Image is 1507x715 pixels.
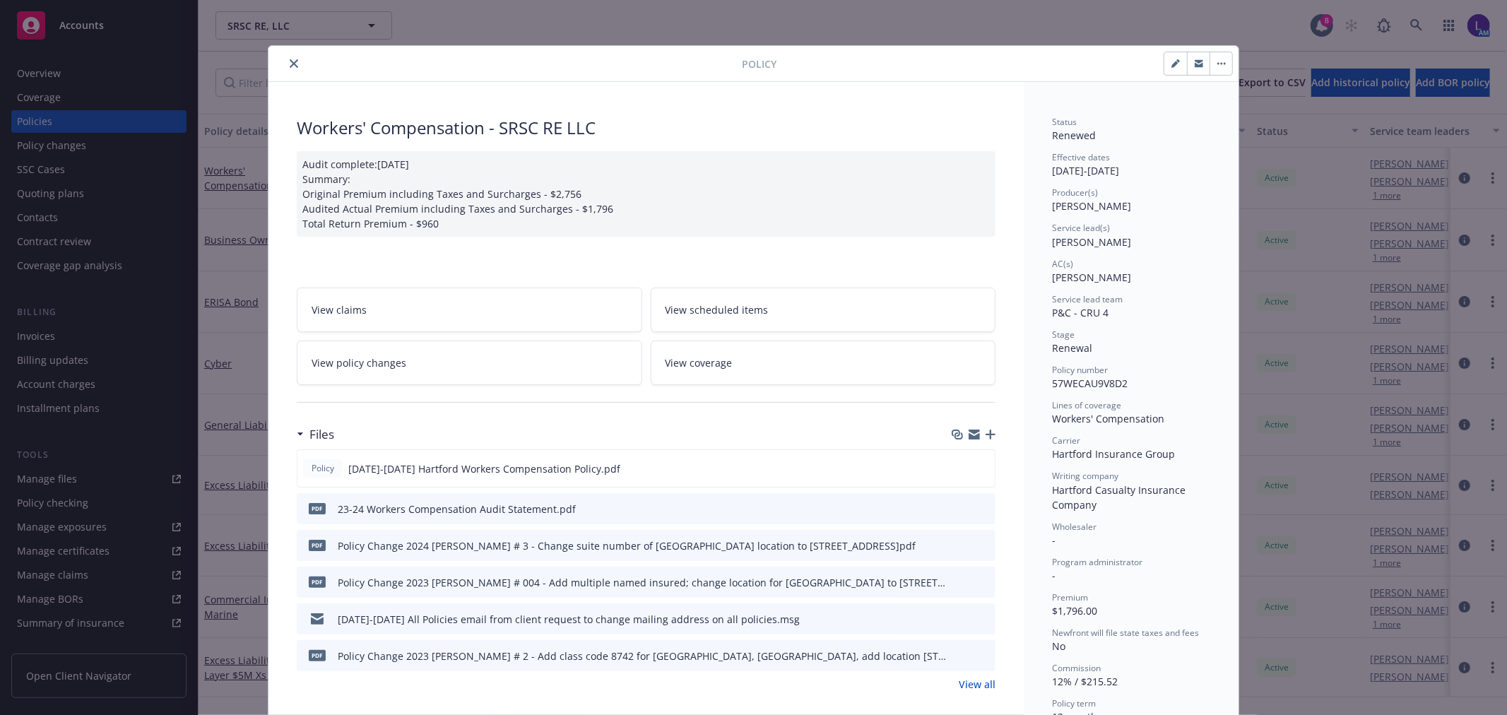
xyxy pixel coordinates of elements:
[1052,556,1142,568] span: Program administrator
[955,502,966,516] button: download file
[297,151,995,237] div: Audit complete:[DATE] Summary: Original Premium including Taxes and Surcharges - $2,756 Audited A...
[977,649,990,663] button: preview file
[297,341,642,385] a: View policy changes
[742,57,776,71] span: Policy
[309,650,326,661] span: pdf
[1052,435,1080,447] span: Carrier
[1052,447,1175,461] span: Hartford Insurance Group
[309,577,326,587] span: pdf
[1052,399,1121,411] span: Lines of coverage
[1052,675,1118,688] span: 12% / $215.52
[976,461,989,476] button: preview file
[1052,222,1110,234] span: Service lead(s)
[1052,151,1210,178] div: [DATE] - [DATE]
[977,612,990,627] button: preview file
[955,575,966,590] button: download file
[309,503,326,514] span: pdf
[1052,341,1092,355] span: Renewal
[338,575,949,590] div: Policy Change 2023 [PERSON_NAME] # 004 - Add multiple named insured; change location for [GEOGRAP...
[1052,116,1077,128] span: Status
[1052,199,1131,213] span: [PERSON_NAME]
[1052,483,1188,512] span: Hartford Casualty Insurance Company
[1052,235,1131,249] span: [PERSON_NAME]
[1052,639,1065,653] span: No
[338,502,576,516] div: 23-24 Workers Compensation Audit Statement.pdf
[1052,411,1210,426] div: Workers' Compensation
[1052,470,1118,482] span: Writing company
[1052,591,1088,603] span: Premium
[666,355,733,370] span: View coverage
[312,355,406,370] span: View policy changes
[1052,129,1096,142] span: Renewed
[977,575,990,590] button: preview file
[1052,604,1097,617] span: $1,796.00
[309,540,326,550] span: pdf
[309,425,334,444] h3: Files
[297,425,334,444] div: Files
[651,288,996,332] a: View scheduled items
[651,341,996,385] a: View coverage
[1052,377,1128,390] span: 57WECAU9V8D2
[959,677,995,692] a: View all
[1052,533,1056,547] span: -
[955,649,966,663] button: download file
[955,538,966,553] button: download file
[285,55,302,72] button: close
[977,538,990,553] button: preview file
[297,116,995,140] div: Workers' Compensation - SRSC RE LLC
[338,612,800,627] div: [DATE]-[DATE] All Policies email from client request to change mailing address on all policies.msg
[1052,521,1097,533] span: Wholesaler
[1052,329,1075,341] span: Stage
[1052,271,1131,284] span: [PERSON_NAME]
[297,288,642,332] a: View claims
[1052,293,1123,305] span: Service lead team
[666,302,769,317] span: View scheduled items
[1052,306,1109,319] span: P&C - CRU 4
[348,461,620,476] span: [DATE]-[DATE] Hartford Workers Compensation Policy.pdf
[1052,151,1110,163] span: Effective dates
[1052,569,1056,582] span: -
[338,649,949,663] div: Policy Change 2023 [PERSON_NAME] # 2 - Add class code 8742 for [GEOGRAPHIC_DATA], [GEOGRAPHIC_DAT...
[338,538,916,553] div: Policy Change 2024 [PERSON_NAME] # 3 - Change suite number of [GEOGRAPHIC_DATA] location to [STRE...
[1052,187,1098,199] span: Producer(s)
[1052,364,1108,376] span: Policy number
[955,612,966,627] button: download file
[309,462,337,475] span: Policy
[1052,697,1096,709] span: Policy term
[977,502,990,516] button: preview file
[1052,258,1073,270] span: AC(s)
[1052,627,1199,639] span: Newfront will file state taxes and fees
[1052,662,1101,674] span: Commission
[312,302,367,317] span: View claims
[954,461,965,476] button: download file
